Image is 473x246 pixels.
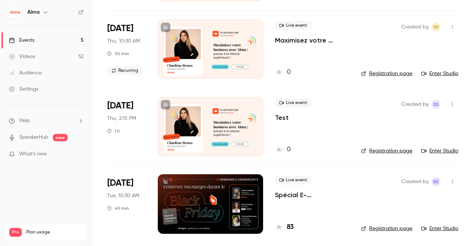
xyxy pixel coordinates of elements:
a: 0 [275,145,291,155]
div: 30 min [107,51,129,57]
span: Pro [9,228,22,237]
li: help-dropdown-opener [9,117,84,125]
div: Sep 30 Tue, 10:30 AM (Europe/Paris) [107,174,146,233]
div: Sep 25 Thu, 2:15 PM (Europe/Paris) [107,97,146,156]
span: Help [19,117,30,125]
a: Maximisez votre business avec [PERSON_NAME] : passez à la vitesse supérieure ! [275,36,349,45]
span: Eric ROMER [432,23,440,31]
span: Tue, 10:30 AM [107,192,139,199]
a: 0 [275,67,291,77]
span: Evan SAIDI [432,100,440,109]
span: Thu, 10:30 AM [107,37,140,45]
span: [DATE] [107,100,133,112]
div: 1 h [107,128,120,134]
span: Live event [275,98,312,107]
span: Live event [275,21,312,30]
div: Events [9,37,34,44]
div: Videos [9,53,35,60]
a: Test [275,113,289,122]
span: ES [433,100,439,109]
a: Enter Studio [421,70,458,77]
a: Registration page [361,147,412,155]
div: Settings [9,85,38,93]
a: SpeakerHub [19,134,48,141]
span: Created by [401,177,429,186]
h4: 0 [287,145,291,155]
span: ES [433,177,439,186]
span: Created by [401,100,429,109]
a: Enter Studio [421,225,458,232]
h6: Alma [27,9,40,16]
span: Recurring [107,66,143,75]
span: Thu, 2:15 PM [107,115,136,122]
h4: 83 [287,222,294,232]
h4: 0 [287,67,291,77]
img: Alma [9,6,21,18]
div: Audience [9,69,42,77]
span: Plan usage [26,229,83,235]
a: 83 [275,222,294,232]
div: Sep 25 Thu, 10:30 AM (Europe/Paris) [107,20,146,79]
a: Registration page [361,70,412,77]
span: What's new [19,150,47,158]
a: Registration page [361,225,412,232]
span: Live event [275,176,312,185]
span: ER [433,23,439,31]
span: Evan SAIDI [432,177,440,186]
span: Created by [401,23,429,31]
a: Spécial E-commerçants - Sortir de la guerre des prix et préserver ses marges pendant [DATE][DATE] [275,191,349,199]
span: new [53,134,68,141]
div: 45 min [107,205,129,211]
a: Enter Studio [421,147,458,155]
span: [DATE] [107,177,133,189]
span: [DATE] [107,23,133,34]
